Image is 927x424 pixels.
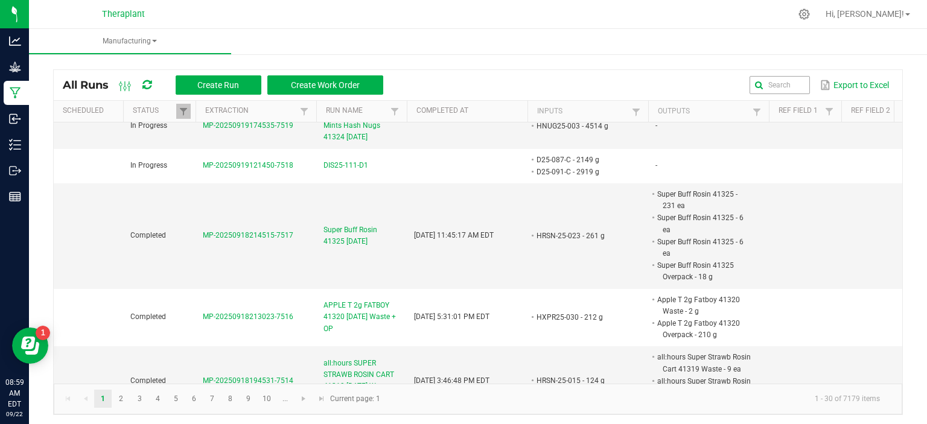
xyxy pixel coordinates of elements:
a: Filter [750,104,764,119]
a: StatusSortable [133,106,176,116]
a: Page 8 [221,390,239,408]
a: Completed AtSortable [416,106,523,116]
span: In Progress [130,161,167,169]
a: Page 3 [131,390,148,408]
a: Page 10 [258,390,276,408]
li: D25-087-C - 2149 g [535,154,630,166]
th: Inputs [527,101,648,122]
a: ScheduledSortable [63,106,118,116]
button: Create Work Order [267,75,383,95]
p: 08:59 AM EDT [5,377,24,410]
a: Run NameSortable [326,106,387,116]
td: - [648,104,769,149]
p: 09/22 [5,410,24,419]
inline-svg: Inbound [9,113,21,125]
span: MP-20250919174535-7519 [203,121,293,130]
span: MP-20250918213023-7516 [203,312,293,321]
span: MP-20250918214515-7517 [203,231,293,239]
span: In Progress [130,121,167,130]
span: Go to the next page [299,394,308,403]
a: Page 7 [203,390,221,408]
button: Create Run [176,75,261,95]
span: Completed [130,312,166,321]
li: HRSN-25-023 - 261 g [535,230,630,242]
span: Theraplant [102,9,145,19]
button: Export to Excel [817,75,892,95]
a: Go to the last page [313,390,330,408]
li: all:hours Super Strawb Rosin Cart 41319 Overpack - 119.5 g [655,375,751,411]
div: All Runs [63,75,392,95]
a: Page 1 [94,390,112,408]
a: Page 11 [276,390,294,408]
iframe: Resource center [12,327,48,364]
span: all:hours Banana Acai Mints Hash Nugs 41324 [DATE] [323,109,400,144]
inline-svg: Analytics [9,35,21,47]
a: Filter [176,104,191,119]
a: ExtractionSortable [205,106,296,116]
li: Super Buff Rosin 41325 Overpack - 18 g [655,259,751,283]
kendo-pager-info: 1 - 30 of 7179 items [387,389,890,409]
input: Search [750,76,810,94]
li: HXPR25-030 - 212 g [535,311,630,323]
span: Create Work Order [291,80,360,90]
span: Completed [130,376,166,385]
a: Page 9 [240,390,257,408]
kendo-pager: Current page: 1 [54,384,902,414]
inline-svg: Manufacturing [9,87,21,99]
span: [DATE] 5:31:01 PM EDT [414,312,489,321]
a: Filter [297,104,311,119]
iframe: Resource center unread badge [36,326,50,340]
a: Page 6 [185,390,203,408]
a: Filter [629,104,643,119]
li: Apple T 2g Fatboy 41320 Waste - 2 g [655,294,751,317]
a: Manufacturing [29,29,231,54]
a: Filter [822,104,836,119]
inline-svg: Reports [9,191,21,203]
span: Completed [130,231,166,239]
a: Page 5 [167,390,185,408]
span: DIS25-111-D1 [323,160,368,171]
a: Ref Field 1Sortable [779,106,821,116]
span: [DATE] 3:46:48 PM EDT [414,376,489,385]
li: Super Buff Rosin 41325 - 6 ea [655,236,751,259]
inline-svg: Outbound [9,165,21,177]
li: all:hours Super Strawb Rosin Cart 41319 Waste - 9 ea [655,351,751,375]
inline-svg: Inventory [9,139,21,151]
li: Super Buff Rosin 41325 - 231 ea [655,188,751,212]
a: Go to the next page [295,390,313,408]
span: Manufacturing [29,36,231,46]
div: Manage settings [797,8,812,20]
span: all:hours SUPER STRAWB ROSIN CART 41319 [DATE] Waste + OP [323,358,400,404]
span: MP-20250918194531-7514 [203,376,293,385]
a: Page 2 [112,390,130,408]
a: Filter [387,104,402,119]
a: Page 4 [149,390,167,408]
td: - [648,149,769,183]
a: Ref Field 2Sortable [851,106,894,116]
span: MP-20250919121450-7518 [203,161,293,169]
th: Outputs [648,101,769,122]
li: HNUG25-003 - 4514 g [535,120,630,132]
inline-svg: Grow [9,61,21,73]
span: Hi, [PERSON_NAME]! [826,9,904,19]
span: Go to the last page [317,394,327,403]
span: [DATE] 11:45:17 AM EDT [414,231,494,239]
li: Apple T 2g Fatboy 41320 Overpack - 210 g [655,317,751,341]
li: Super Buff Rosin 41325 - 6 ea [655,212,751,235]
li: D25-091-C - 2919 g [535,166,630,178]
span: APPLE T 2g FATBOY 41320 [DATE] Waste + OP [323,300,400,335]
li: HRSN-25-015 - 124 g [535,375,630,387]
span: Create Run [197,80,239,90]
span: Super Buff Rosin 41325 [DATE] [323,224,400,247]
